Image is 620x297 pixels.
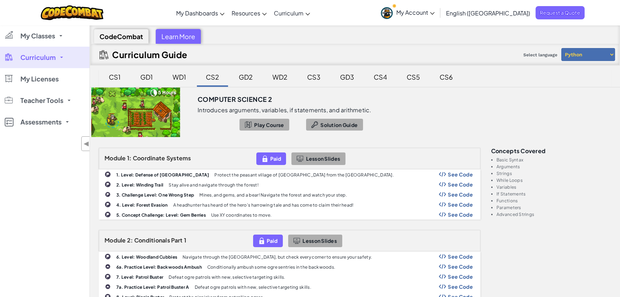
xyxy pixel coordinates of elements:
span: 2: [127,236,133,244]
span: Lesson Slides [306,156,340,161]
span: ◀ [83,138,89,149]
li: Variables [497,185,611,189]
a: Request a Quote [536,6,585,19]
img: IconChallengeLevel.svg [105,253,111,260]
li: Parameters [497,205,611,210]
span: Curriculum [20,54,56,61]
span: Play Course [254,122,284,128]
span: My Classes [20,33,55,39]
span: My Account [396,9,435,16]
img: IconPaidLevel.svg [262,155,268,163]
span: See Code [448,181,473,187]
a: My Account [377,1,438,24]
b: 1. Level: Defense of [GEOGRAPHIC_DATA] [116,172,209,178]
p: Defeat ogre patrols with new, selective targeting skills. [194,285,311,289]
p: Introduces arguments, variables, if statements, and arithmetic. [198,107,372,114]
span: See Code [448,284,473,289]
li: Advanced Strings [497,212,611,217]
a: Curriculum [270,3,314,23]
span: See Code [448,192,473,197]
p: Protect the peasant village of [GEOGRAPHIC_DATA] from the [GEOGRAPHIC_DATA]. [214,173,394,177]
b: 5. Concept Challenge: Level: Gem Berries [116,212,206,218]
span: Curriculum [274,9,304,17]
div: WD1 [165,69,193,85]
li: While Loops [497,178,611,183]
img: IconPracticeLevel.svg [105,284,111,289]
span: 1: [127,154,132,162]
span: Solution Guide [320,122,358,128]
img: IconChallengeLevel.svg [105,192,111,197]
span: My Dashboards [176,9,218,17]
span: See Code [448,212,473,217]
div: CodeCombat [94,29,149,44]
h3: Computer Science 2 [198,94,272,105]
b: 2. Level: Winding Trail [116,182,163,188]
span: English ([GEOGRAPHIC_DATA]) [446,9,530,17]
span: Resources [232,9,260,17]
span: My Licenses [20,76,59,82]
h3: Concepts covered [491,148,611,154]
img: CodeCombat logo [41,5,103,20]
b: 7a. Practice Level: Patrol Buster A [116,284,189,290]
a: My Dashboards [173,3,228,23]
img: IconChallengeLevel.svg [105,273,111,280]
div: CS4 [367,69,394,85]
img: IconChallengeLevel.svg [105,181,111,188]
div: GD1 [133,69,160,85]
img: Show Code Logo [439,284,446,289]
h2: Curriculum Guide [112,49,188,60]
span: Module [105,236,126,244]
img: Show Code Logo [439,172,446,177]
img: IconChallengeLevel.svg [105,201,111,208]
li: If Statements [497,192,611,196]
span: Assessments [20,119,62,125]
p: Navigate through the [GEOGRAPHIC_DATA], but check every corner to ensure your safety. [183,255,372,259]
img: Show Code Logo [439,182,446,187]
span: Module [105,154,126,162]
li: Functions [497,198,611,203]
span: Coordinate Systems [133,154,191,162]
img: Show Code Logo [439,192,446,197]
div: CS5 [399,69,427,85]
p: Defeat ogre patrols with new, selective targeting skills. [169,275,285,279]
span: Paid [267,238,277,244]
b: 6. Level: Woodland Cubbies [116,254,177,260]
a: English ([GEOGRAPHIC_DATA]) [442,3,534,23]
button: Lesson Slides [291,152,345,165]
span: Select language [520,49,560,60]
span: Conditionals Part 1 [134,236,186,244]
span: See Code [448,171,473,177]
b: 4. Level: Forest Evasion [116,202,168,208]
b: 3. Challenge Level: One Wrong Step [116,192,194,198]
p: A headhunter has heard of the hero's harrowing tale and has come to claim their head! [173,203,353,207]
div: GD3 [333,69,361,85]
img: IconCurriculumGuide.svg [100,50,108,59]
button: Lesson Slides [288,235,342,247]
img: Show Code Logo [439,274,446,279]
div: Learn More [156,29,201,44]
img: avatar [381,7,393,19]
b: 7. Level: Patrol Buster [116,274,163,280]
span: Teacher Tools [20,97,63,104]
a: Resources [228,3,270,23]
p: Mines, and gems, and a bear! Navigate the forest and watch your step. [199,193,347,197]
div: GD2 [232,69,260,85]
span: Lesson Slides [302,238,337,244]
li: Arguments [497,164,611,169]
span: See Code [448,264,473,269]
img: IconPracticeLevel.svg [105,264,111,269]
p: Stay alive and navigate through the forest! [169,183,258,187]
button: Play Course [239,119,289,131]
img: Show Code Logo [439,202,446,207]
li: Strings [497,171,611,176]
img: Show Code Logo [439,264,446,269]
div: CS1 [102,69,128,85]
p: Conditionally ambush some ogre sentries in the backwoods. [207,265,335,269]
span: Paid [270,156,281,161]
button: Solution Guide [306,119,363,131]
img: IconChallengeLevel.svg [105,211,111,218]
span: See Code [448,202,473,207]
img: Show Code Logo [439,212,446,217]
